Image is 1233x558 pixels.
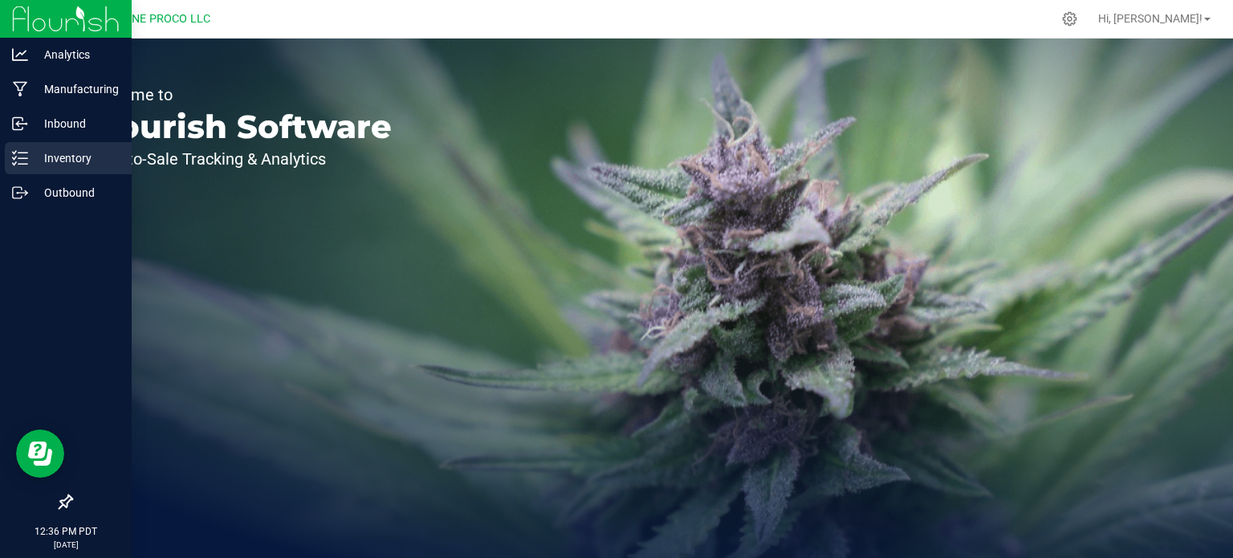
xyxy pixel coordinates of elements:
[7,539,124,551] p: [DATE]
[1060,11,1080,26] div: Manage settings
[117,12,210,26] span: DUNE PROCO LLC
[28,149,124,168] p: Inventory
[87,111,392,143] p: Flourish Software
[12,185,28,201] inline-svg: Outbound
[12,47,28,63] inline-svg: Analytics
[28,114,124,133] p: Inbound
[12,150,28,166] inline-svg: Inventory
[87,87,392,103] p: Welcome to
[28,45,124,64] p: Analytics
[12,81,28,97] inline-svg: Manufacturing
[28,183,124,202] p: Outbound
[12,116,28,132] inline-svg: Inbound
[7,524,124,539] p: 12:36 PM PDT
[28,79,124,99] p: Manufacturing
[87,151,392,167] p: Seed-to-Sale Tracking & Analytics
[1098,12,1202,25] span: Hi, [PERSON_NAME]!
[16,430,64,478] iframe: Resource center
